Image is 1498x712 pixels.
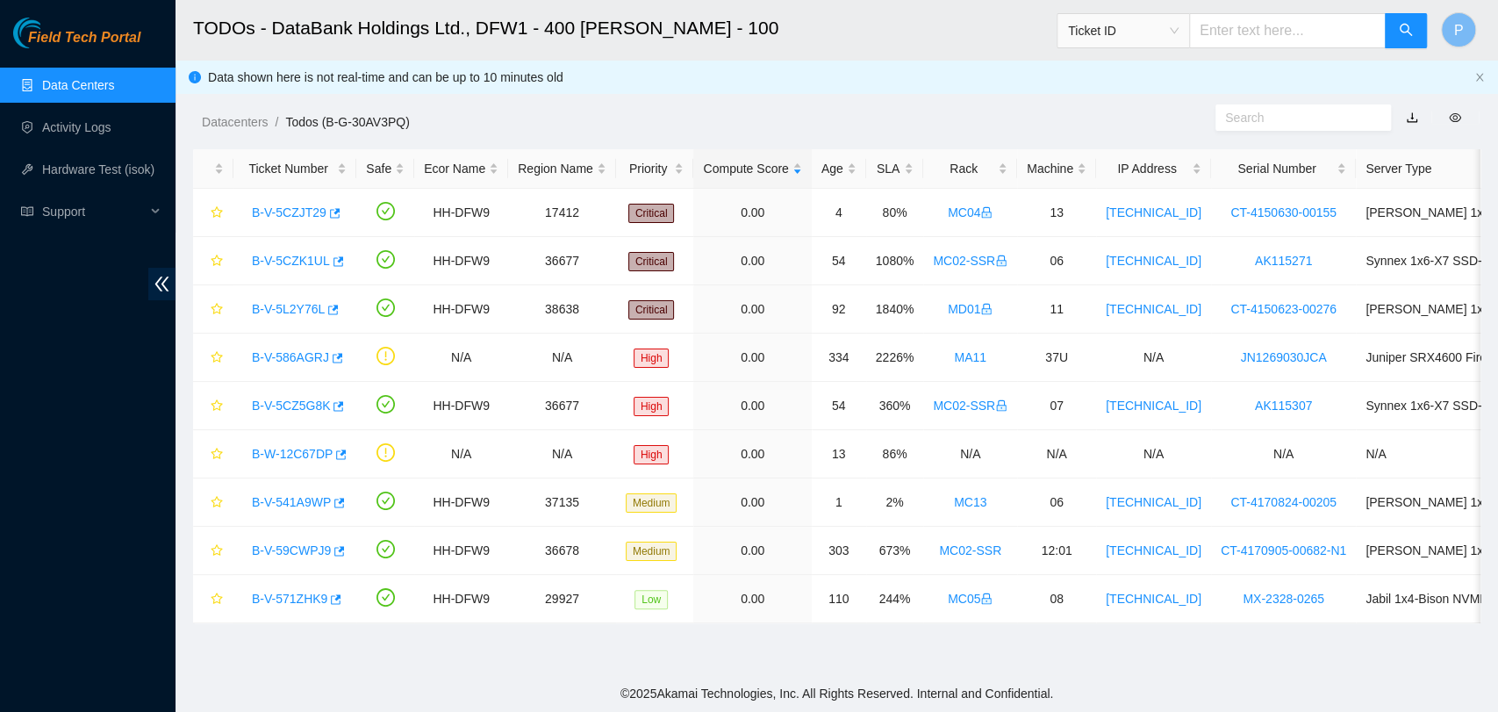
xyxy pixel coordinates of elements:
[211,544,223,558] span: star
[203,392,224,420] button: star
[252,399,330,413] a: B-V-5CZ5G8K
[376,298,395,317] span: check-circle
[1106,302,1201,316] a: [TECHNICAL_ID]
[1449,111,1461,124] span: eye
[923,430,1017,478] td: N/A
[866,382,924,430] td: 360%
[252,592,327,606] a: B-V-571ZHK9
[1399,23,1413,40] span: search
[211,448,223,462] span: star
[376,540,395,558] span: check-circle
[634,397,670,416] span: High
[948,205,993,219] a: MC04lock
[508,382,616,430] td: 36677
[1230,495,1337,509] a: CT-4170824-00205
[1017,575,1096,623] td: 08
[376,250,395,269] span: check-circle
[693,575,811,623] td: 0.00
[866,285,924,334] td: 1840%
[414,334,508,382] td: N/A
[1474,72,1485,83] button: close
[980,593,993,605] span: lock
[1096,430,1211,478] td: N/A
[376,347,395,365] span: exclamation-circle
[252,447,333,461] a: B-W-12C67DP
[42,120,111,134] a: Activity Logs
[1189,13,1386,48] input: Enter text here...
[1106,399,1201,413] a: [TECHNICAL_ID]
[1225,108,1367,127] input: Search
[634,445,670,464] span: High
[939,543,1001,557] a: MC02-SSR
[1221,543,1346,557] a: CT-4170905-00682-N1
[176,675,1498,712] footer: © 2025 Akamai Technologies, Inc. All Rights Reserved. Internal and Confidential.
[285,115,409,129] a: Todos (B-G-30AV3PQ)
[508,575,616,623] td: 29927
[203,488,224,516] button: star
[812,430,866,478] td: 13
[866,237,924,285] td: 1080%
[812,478,866,527] td: 1
[693,382,811,430] td: 0.00
[1017,527,1096,575] td: 12:01
[626,542,677,561] span: Medium
[376,443,395,462] span: exclamation-circle
[812,575,866,623] td: 110
[933,254,1007,268] a: MC02-SSRlock
[203,536,224,565] button: star
[1106,592,1201,606] a: [TECHNICAL_ID]
[203,247,224,275] button: star
[1017,430,1096,478] td: N/A
[628,300,675,320] span: Critical
[1106,254,1201,268] a: [TECHNICAL_ID]
[1096,334,1211,382] td: N/A
[995,399,1007,412] span: lock
[1017,382,1096,430] td: 07
[202,115,268,129] a: Datacenters
[812,334,866,382] td: 334
[1106,205,1201,219] a: [TECHNICAL_ID]
[954,350,986,364] a: MA11
[508,334,616,382] td: N/A
[508,285,616,334] td: 38638
[211,255,223,269] span: star
[414,527,508,575] td: HH-DFW9
[1230,205,1337,219] a: CT-4150630-00155
[1106,543,1201,557] a: [TECHNICAL_ID]
[211,399,223,414] span: star
[1017,334,1096,382] td: 37U
[866,189,924,237] td: 80%
[1441,12,1476,47] button: P
[1454,19,1464,41] span: P
[1106,495,1201,509] a: [TECHNICAL_ID]
[693,189,811,237] td: 0.00
[1230,302,1337,316] a: CT-4150623-00276
[414,285,508,334] td: HH-DFW9
[693,334,811,382] td: 0.00
[252,302,325,316] a: B-V-5L2Y76L
[866,527,924,575] td: 673%
[866,430,924,478] td: 86%
[203,343,224,371] button: star
[508,527,616,575] td: 36678
[812,237,866,285] td: 54
[1406,111,1418,125] a: download
[275,115,278,129] span: /
[376,395,395,414] span: check-circle
[812,382,866,430] td: 54
[1243,592,1324,606] a: MX-2328-0265
[376,202,395,220] span: check-circle
[693,478,811,527] td: 0.00
[203,585,224,613] button: star
[252,350,329,364] a: B-V-586AGRJ
[1068,18,1179,44] span: Ticket ID
[203,295,224,323] button: star
[414,382,508,430] td: HH-DFW9
[211,303,223,317] span: star
[693,285,811,334] td: 0.00
[211,206,223,220] span: star
[21,205,33,218] span: read
[812,527,866,575] td: 303
[252,543,331,557] a: B-V-59CWPJ9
